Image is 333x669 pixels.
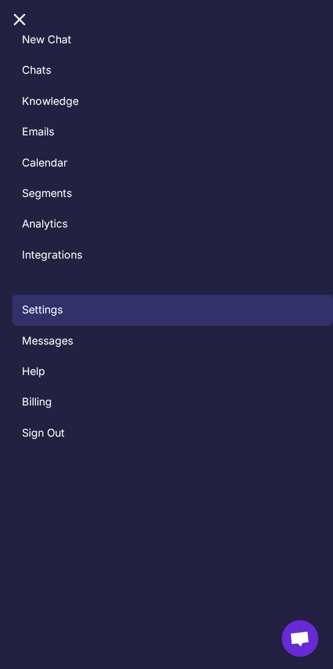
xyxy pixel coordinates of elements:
a: Analytics [12,209,333,239]
a: Billing [12,387,333,417]
a: Segments [12,178,333,209]
a: Chats [12,55,333,85]
a: Settings [12,295,333,325]
a: Help [12,356,333,387]
a: Calendar [12,148,333,178]
button: Sign Out [12,418,74,448]
a: Knowledge [12,86,333,116]
a: Emails [12,116,333,147]
a: Integrations [12,240,333,270]
button: Messages [12,326,83,356]
button: New Chat [12,24,81,55]
div: Open chat [282,620,318,657]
